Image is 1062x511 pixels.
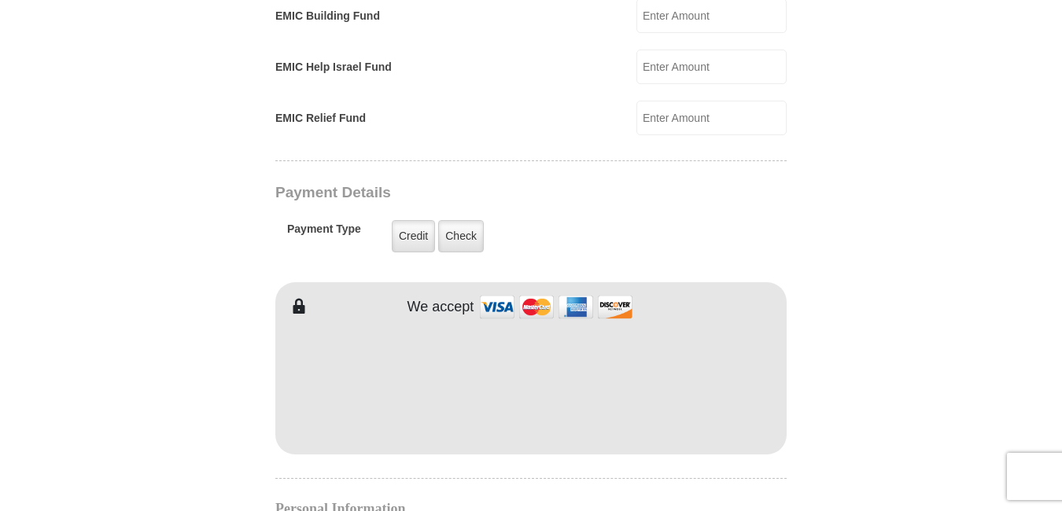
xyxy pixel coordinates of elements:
[392,220,435,252] label: Credit
[407,299,474,316] h4: We accept
[636,101,787,135] input: Enter Amount
[275,110,366,127] label: EMIC Relief Fund
[275,59,392,75] label: EMIC Help Israel Fund
[287,222,361,244] h5: Payment Type
[275,8,380,24] label: EMIC Building Fund
[438,220,484,252] label: Check
[275,184,677,202] h3: Payment Details
[636,50,787,84] input: Enter Amount
[478,290,635,324] img: credit cards accepted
